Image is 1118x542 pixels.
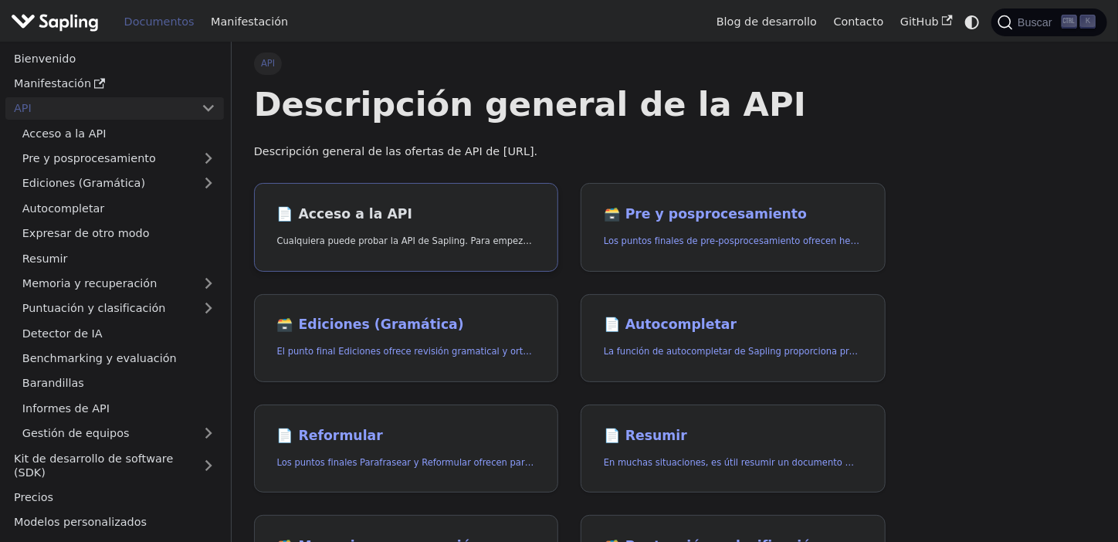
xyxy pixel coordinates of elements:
[22,227,150,239] font: Expresar de otro modo
[5,97,193,120] a: API
[604,206,621,222] font: 🗃️
[254,53,886,74] nav: Pan rallado
[254,85,806,124] font: Descripción general de la API
[22,302,166,314] font: Puntuación y clasificación
[277,457,667,468] font: Los puntos finales Parafrasear y Reformular ofrecen paráfrasis para estilos particulares.
[254,294,559,383] a: 🗃️ Ediciones (Gramática)El punto final Ediciones ofrece revisión gramatical y ortográfica.
[604,234,862,249] p: Los puntos finales de pre-posprocesamiento ofrecen herramientas para preparar sus datos de texto ...
[22,277,158,290] font: Memoria y recuperación
[193,447,224,483] button: Expandir la categoría de la barra lateral 'SDK'
[261,58,275,69] font: API
[299,206,412,222] font: Acceso a la API
[14,297,224,320] a: Puntuación y clasificación
[14,516,147,528] font: Modelos personalizados
[14,172,224,195] a: Ediciones (Gramática)
[604,317,862,334] h2: Autocompletar
[604,317,621,332] font: 📄️
[834,15,884,28] font: Contacto
[22,202,105,215] font: Autocompletar
[14,397,224,419] a: Informes de API
[14,322,224,344] a: Detector de IA
[14,273,224,295] a: Memoria y recuperación
[277,235,638,246] font: Cualquiera puede probar la API de Sapling. Para empezar a usarla, simplemente:
[5,511,224,534] a: Modelos personalizados
[14,452,173,479] font: Kit de desarrollo de software (SDK)
[22,252,68,265] font: Resumir
[11,11,104,33] a: Sapling.ai
[604,206,862,223] h2: Pre y posprocesamiento
[581,183,886,272] a: 🗃️ Pre y posprocesamientoLos puntos finales de pre-posprocesamiento ofrecen herramientas para pre...
[5,73,224,95] a: Manifestación
[581,405,886,493] a: 📄️ ResumirEn muchas situaciones, es útil resumir un documento más largo en un documento más corto...
[22,427,130,439] font: Gestión de equipos
[5,47,224,69] a: Bienvenido
[124,15,195,28] font: Documentos
[14,247,224,269] a: Resumir
[277,317,294,332] font: 🗃️
[625,317,737,332] font: Autocompletar
[625,206,807,222] font: Pre y posprocesamiento
[22,127,107,140] font: Acceso a la API
[14,77,91,90] font: Manifestación
[193,97,224,120] button: Contraer la categoría 'API' de la barra lateral
[14,147,224,170] a: Pre y posprocesamiento
[22,402,110,415] font: Informes de API
[1018,16,1052,29] font: Buscar
[299,317,464,332] font: Ediciones (Gramática)
[961,11,984,33] button: Cambiar entre modo oscuro y claro (actualmente modo sistema)
[277,346,562,357] font: El punto final Ediciones ofrece revisión gramatical y ortográfica.
[604,428,862,445] h2: Resumir
[202,10,296,34] a: Manifestación
[22,377,84,389] font: Barandillas
[14,102,32,114] font: API
[254,405,559,493] a: 📄️ ReformularLos puntos finales Parafrasear y Reformular ofrecen paráfrasis para estilos particul...
[277,428,294,443] font: 📄️
[604,456,862,470] p: En muchas situaciones, es útil resumir un documento más largo en un documento más corto y más fác...
[14,197,224,219] a: Autocompletar
[708,10,825,34] a: Blog de desarrollo
[277,234,536,249] p: Cualquiera puede probar la API de Sapling. Para empezar a usarla, simplemente:
[22,327,103,340] font: Detector de IA
[14,491,53,503] font: Precios
[277,317,536,334] h2: Ediciones (Gramática)
[14,347,224,370] a: Benchmarking y evaluación
[1080,15,1096,29] kbd: K
[991,8,1106,36] button: Buscar (Ctrl+K)
[900,15,939,28] font: GitHub
[892,10,960,34] a: GitHub
[5,447,193,483] a: Kit de desarrollo de software (SDK)
[14,122,224,144] a: Acceso a la API
[14,53,76,65] font: Bienvenido
[277,206,536,223] h2: Acceso a la API
[277,428,536,445] h2: Expresar de otro modo
[254,183,559,272] a: 📄️ Acceso a la APICualquiera puede probar la API de Sapling. Para empezar a usarla, simplemente:
[22,177,145,189] font: Ediciones (Gramática)
[22,352,177,364] font: Benchmarking y evaluación
[116,10,202,34] a: Documentos
[11,11,99,33] img: Sapling.ai
[211,15,288,28] font: Manifestación
[277,206,294,222] font: 📄️
[604,344,862,359] p: La función de autocompletar de Sapling proporciona predicciones de los próximos caracteres o pala...
[604,457,1116,468] font: En muchas situaciones, es útil resumir un documento más largo en un documento más corto y más fác...
[277,456,536,470] p: Los puntos finales Parafrasear y Reformular ofrecen paráfrasis para estilos particulares.
[14,222,224,245] a: Expresar de otro modo
[625,428,687,443] font: Resumir
[22,152,156,164] font: Pre y posprocesamiento
[14,422,224,445] a: Gestión de equipos
[604,428,621,443] font: 📄️
[825,10,892,34] a: Contacto
[604,346,1069,357] font: La función de autocompletar de Sapling proporciona predicciones de los próximos caracteres o pala...
[5,486,224,509] a: Precios
[299,428,383,443] font: Reformular
[581,294,886,383] a: 📄️ AutocompletarLa función de autocompletar de Sapling proporciona predicciones de los próximos c...
[14,372,224,395] a: Barandillas
[277,344,536,359] p: El punto final Ediciones ofrece revisión gramatical y ortográfica.
[717,15,817,28] font: Blog de desarrollo
[254,145,538,158] font: Descripción general de las ofertas de API de [URL].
